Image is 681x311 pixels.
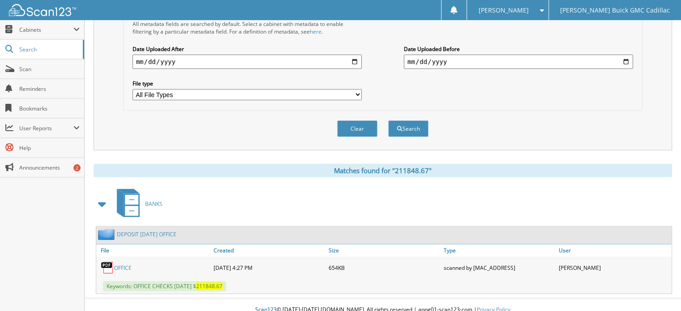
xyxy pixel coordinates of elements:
img: scan123-logo-white.svg [9,4,76,16]
img: folder2.png [98,229,117,240]
span: Cabinets [19,26,73,34]
a: DEPOSIT [DATE] OFFICE [117,230,176,238]
div: [PERSON_NAME] [557,259,672,277]
span: Reminders [19,85,80,93]
iframe: Chat Widget [636,268,681,311]
div: All metadata fields are searched by default. Select a cabinet with metadata to enable filtering b... [133,20,362,35]
span: BANKS [145,200,163,208]
button: Clear [337,120,377,137]
div: 654KB [326,259,441,277]
a: OFFICE [114,264,132,272]
label: File type [133,80,362,87]
input: start [133,55,362,69]
span: Help [19,144,80,152]
input: end [404,55,633,69]
a: BANKS [111,186,163,222]
span: Keywords: OFFICE CHECKS [DATE] $ [103,281,226,291]
a: Type [441,244,557,256]
div: Matches found for "211848.67" [94,164,672,177]
label: Date Uploaded After [133,45,362,53]
div: [DATE] 4:27 PM [211,259,326,277]
span: Scan [19,65,80,73]
span: Bookmarks [19,105,80,112]
img: PDF.png [101,261,114,274]
a: File [96,244,211,256]
span: User Reports [19,124,73,132]
label: Date Uploaded Before [404,45,633,53]
span: Announcements [19,164,80,171]
div: 2 [73,164,81,171]
a: Size [326,244,441,256]
span: [PERSON_NAME] [478,8,528,13]
a: here [310,28,321,35]
button: Search [388,120,428,137]
span: [PERSON_NAME] Buick GMC Cadillac [560,8,670,13]
span: Search [19,46,78,53]
span: 211848.67 [196,282,223,290]
div: scanned by [MAC_ADDRESS] [441,259,557,277]
a: User [557,244,672,256]
a: Created [211,244,326,256]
